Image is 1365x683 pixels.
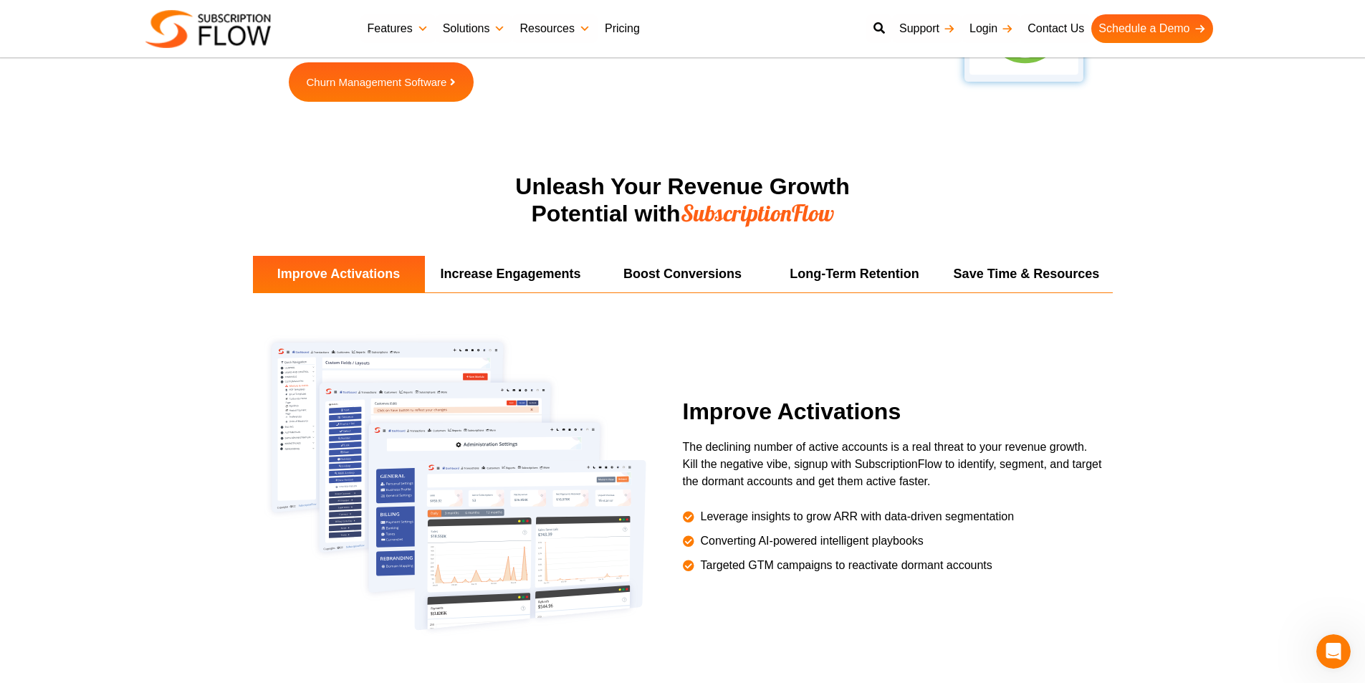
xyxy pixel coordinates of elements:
[145,10,271,48] img: Subscriptionflow
[697,532,924,550] span: Converting AI-powered intelligent playbooks
[697,508,1015,525] span: Leverage insights to grow ARR with data-driven segmentation
[436,14,513,43] a: Solutions
[597,256,769,292] li: Boost Conversions
[512,14,597,43] a: Resources
[396,173,969,227] h2: Unleash Your Revenue Growth Potential with
[425,256,597,292] li: Increase Engagements
[683,439,1106,490] p: The declining number of active accounts is a real threat to your revenue growth. Kill the negativ...
[1316,634,1351,669] iframe: Intercom live chat
[892,14,962,43] a: Support
[598,14,647,43] a: Pricing
[941,256,1113,292] li: Save Time & Resources
[1091,14,1212,43] a: Schedule a Demo
[307,77,447,87] span: Churn Management Software
[289,62,474,102] a: Churn Management Software
[681,199,834,227] span: SubscriptionFlow
[260,329,658,644] img: SHS-SVGs-03
[697,557,992,574] span: Targeted GTM campaigns to reactivate dormant accounts
[769,256,941,292] li: Long-Term Retention
[1020,14,1091,43] a: Contact Us
[360,14,436,43] a: Features
[253,256,425,292] li: Improve Activations
[962,14,1020,43] a: Login
[683,398,1106,425] h2: Improve Activations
